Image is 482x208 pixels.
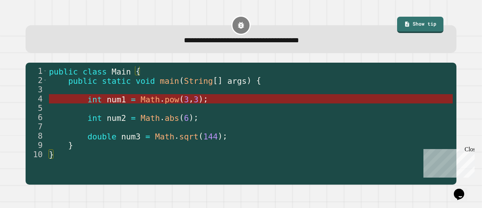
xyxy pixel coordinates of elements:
span: Math [155,132,174,141]
span: abs [165,113,179,122]
span: num1 [107,95,126,104]
span: Main [112,67,131,76]
span: void [136,76,155,85]
span: public [49,67,78,76]
span: sqrt [179,132,198,141]
span: 3 [184,95,189,104]
div: 9 [26,141,47,150]
div: 4 [26,94,47,103]
span: Math [141,95,160,104]
span: 6 [184,113,189,122]
span: Toggle code folding, rows 1 through 10 [43,66,47,76]
span: String [184,76,213,85]
div: 1 [26,66,47,76]
div: 8 [26,131,47,141]
span: int [88,113,102,122]
span: 144 [203,132,218,141]
div: 2 [26,76,47,85]
a: Show tip [397,17,443,33]
iframe: chat widget [451,178,475,201]
span: = [131,113,136,122]
span: num3 [121,132,141,141]
span: Math [141,113,160,122]
span: Toggle code folding, rows 2 through 9 [43,76,47,85]
div: 10 [26,150,47,159]
span: args [227,76,247,85]
span: int [88,95,102,104]
span: num2 [107,113,126,122]
span: static [102,76,131,85]
div: 3 [26,85,47,94]
div: 6 [26,113,47,122]
iframe: chat widget [420,146,475,178]
span: pow [165,95,179,104]
div: 7 [26,122,47,131]
span: = [131,95,136,104]
span: = [145,132,150,141]
span: double [88,132,116,141]
span: 3 [194,95,198,104]
div: Chat with us now!Close [3,3,51,47]
span: class [83,67,107,76]
span: public [68,76,97,85]
div: 5 [26,103,47,113]
span: main [160,76,179,85]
